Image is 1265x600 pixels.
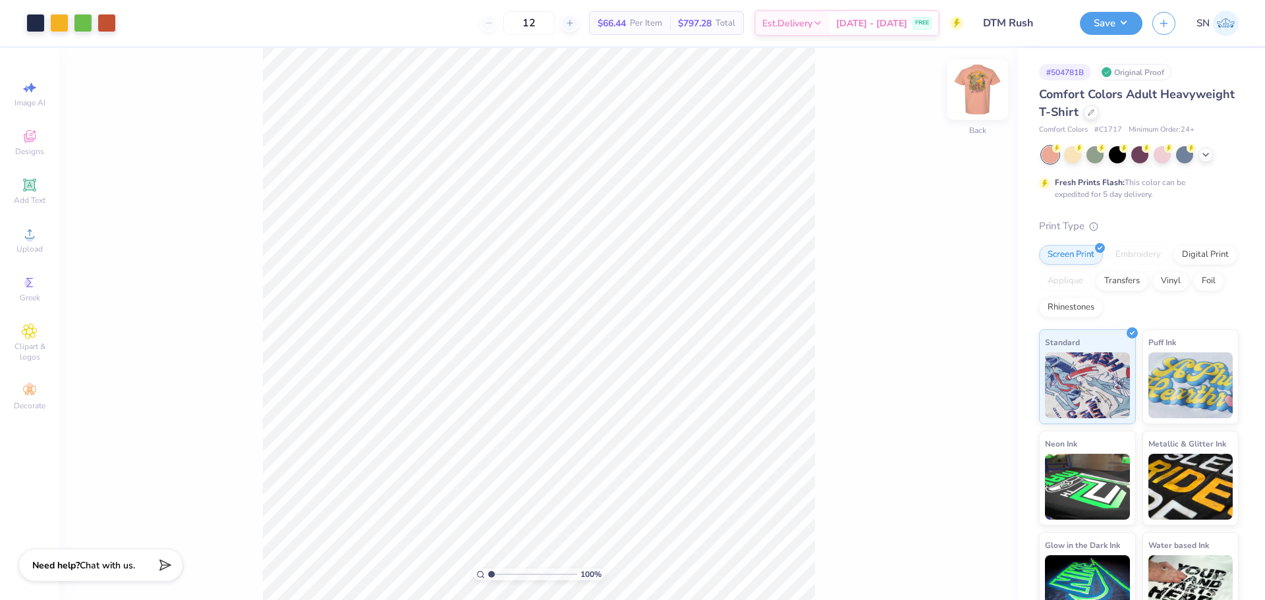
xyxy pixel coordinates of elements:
span: Puff Ink [1148,335,1176,349]
span: Est. Delivery [762,16,812,30]
div: Back [969,124,986,136]
div: Print Type [1039,219,1239,234]
div: Rhinestones [1039,298,1103,317]
div: Applique [1039,271,1092,291]
span: SN [1196,16,1210,31]
div: Foil [1193,271,1224,291]
img: Puff Ink [1148,352,1233,418]
img: Neon Ink [1045,454,1130,520]
span: Designs [15,146,44,157]
span: Comfort Colors [1039,124,1088,136]
span: $66.44 [598,16,626,30]
input: – – [503,11,555,35]
span: $797.28 [678,16,712,30]
span: Upload [16,244,43,254]
button: Save [1080,12,1142,35]
span: Chat with us. [80,559,135,572]
div: Screen Print [1039,245,1103,265]
div: Vinyl [1152,271,1189,291]
div: Original Proof [1098,64,1171,80]
img: Surya Narayanan [1213,11,1239,36]
span: Image AI [14,97,45,108]
span: Comfort Colors Adult Heavyweight T-Shirt [1039,86,1235,120]
span: Glow in the Dark Ink [1045,538,1120,552]
div: Digital Print [1173,245,1237,265]
img: Back [951,63,1004,116]
span: Total [716,16,735,30]
span: FREE [915,18,929,28]
strong: Need help? [32,559,80,572]
strong: Fresh Prints Flash: [1055,177,1125,188]
span: Neon Ink [1045,437,1077,450]
span: Per Item [630,16,662,30]
span: Metallic & Glitter Ink [1148,437,1226,450]
div: This color can be expedited for 5 day delivery. [1055,177,1217,200]
span: Add Text [14,195,45,205]
span: Greek [20,292,40,303]
img: Metallic & Glitter Ink [1148,454,1233,520]
span: # C1717 [1094,124,1122,136]
span: Clipart & logos [7,341,53,362]
span: [DATE] - [DATE] [836,16,907,30]
a: SN [1196,11,1239,36]
div: Embroidery [1107,245,1169,265]
div: # 504781B [1039,64,1091,80]
span: Decorate [14,400,45,411]
span: Minimum Order: 24 + [1129,124,1195,136]
div: Transfers [1096,271,1148,291]
span: Water based Ink [1148,538,1209,552]
input: Untitled Design [973,10,1070,36]
img: Standard [1045,352,1130,418]
span: Standard [1045,335,1080,349]
span: 100 % [580,568,602,580]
